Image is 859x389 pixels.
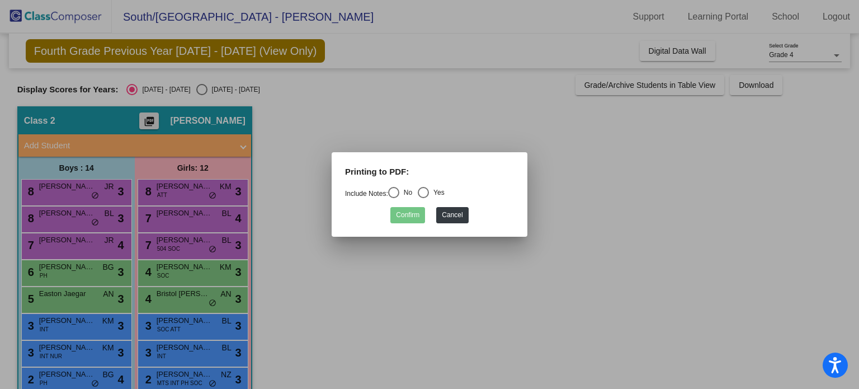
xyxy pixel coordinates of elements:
button: Confirm [390,207,425,223]
button: Cancel [436,207,468,223]
label: Printing to PDF: [345,166,409,179]
a: Include Notes: [345,190,388,198]
div: No [399,188,412,198]
mat-radio-group: Select an option [345,190,445,198]
div: Yes [429,188,445,198]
